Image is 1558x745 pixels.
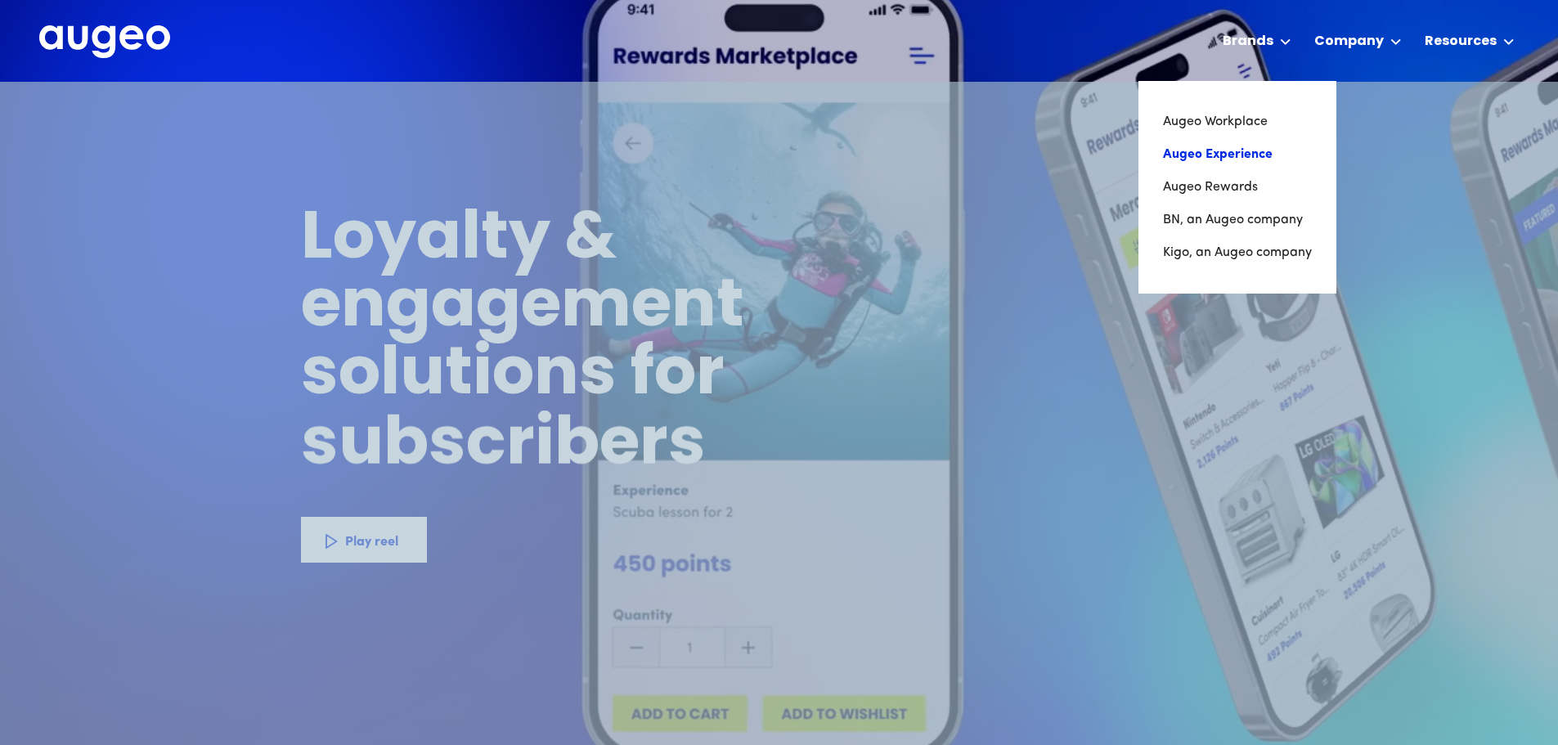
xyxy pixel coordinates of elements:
a: BN, an Augeo company [1163,204,1312,236]
a: Augeo Experience [1163,138,1312,171]
nav: Brands [1138,81,1336,294]
a: Augeo Workplace [1163,105,1312,138]
img: Augeo's full logo in white. [39,25,170,59]
div: Resources [1425,32,1497,52]
a: home [39,25,170,60]
a: Kigo, an Augeo company [1163,236,1312,269]
a: Augeo Rewards [1163,171,1312,204]
div: Brands [1223,32,1273,52]
div: Company [1314,32,1384,52]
